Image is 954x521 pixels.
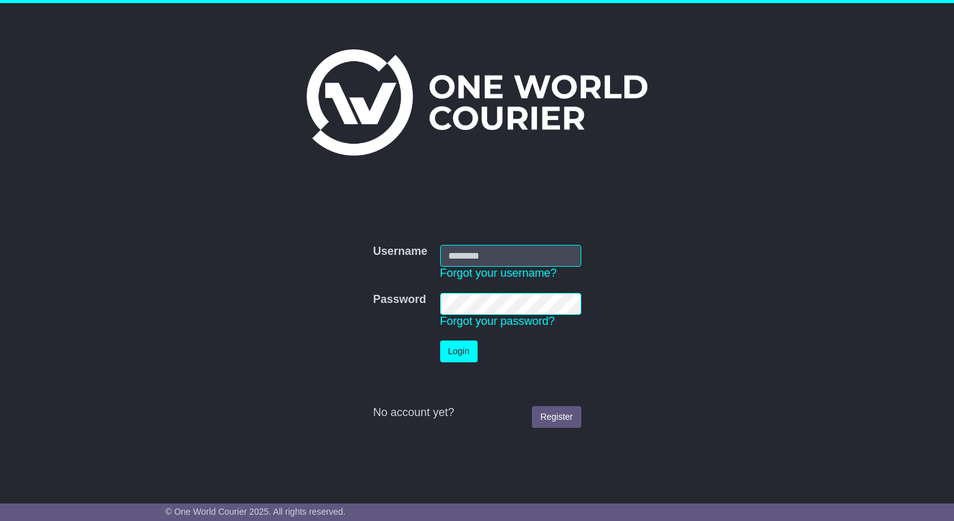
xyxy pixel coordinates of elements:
[373,245,427,259] label: Username
[440,267,557,279] a: Forgot your username?
[373,406,581,420] div: No account yet?
[373,293,426,307] label: Password
[307,49,647,156] img: One World
[165,507,346,517] span: © One World Courier 2025. All rights reserved.
[440,315,555,327] a: Forgot your password?
[440,340,478,362] button: Login
[532,406,581,428] a: Register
